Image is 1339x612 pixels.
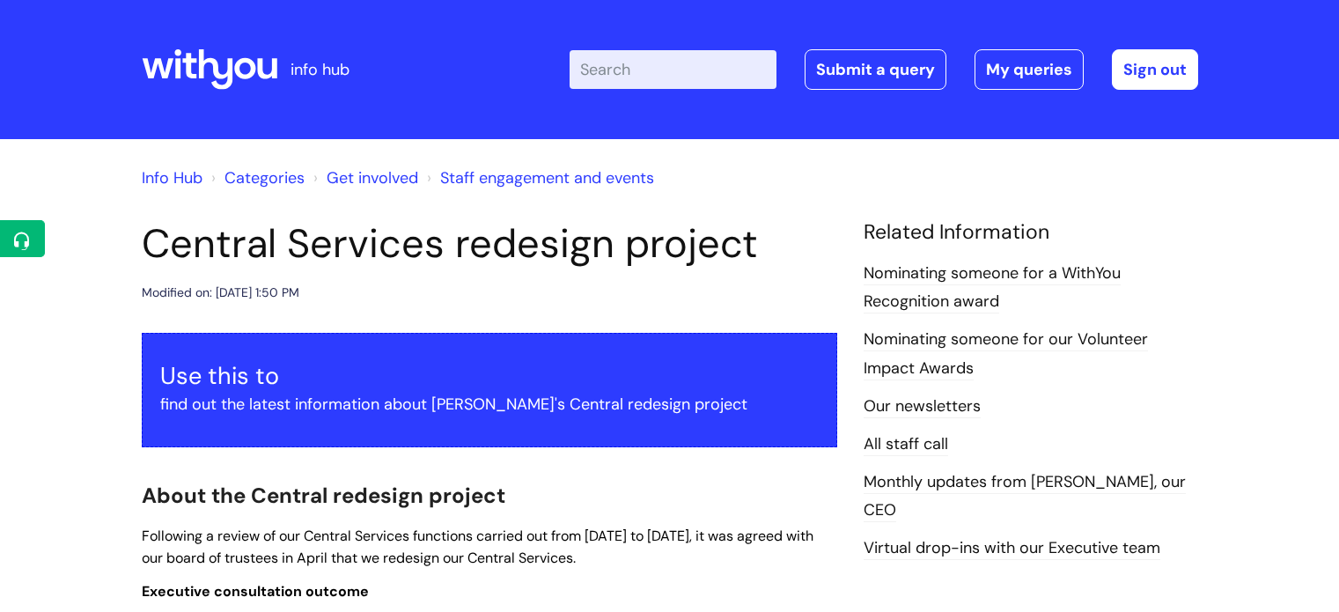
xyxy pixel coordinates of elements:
span: Following a review of our Central Services functions carried out from [DATE] to [DATE], it was ag... [142,527,813,567]
h4: Related Information [864,220,1198,245]
a: Monthly updates from [PERSON_NAME], our CEO [864,471,1186,522]
div: | - [570,49,1198,90]
a: Nominating someone for our Volunteer Impact Awards [864,328,1148,380]
a: Submit a query [805,49,946,90]
a: Nominating someone for a WithYou Recognition award [864,262,1121,313]
div: Modified on: [DATE] 1:50 PM [142,282,299,304]
a: Virtual drop-ins with our Executive team [864,537,1160,560]
input: Search [570,50,776,89]
span: Executive consultation outcome [142,582,369,601]
h3: Use this to [160,362,819,390]
a: All staff call [864,433,948,456]
a: My queries [975,49,1084,90]
a: Sign out [1112,49,1198,90]
span: About the Central redesign project [142,482,505,509]
a: Categories [224,167,305,188]
a: Staff engagement and events [440,167,654,188]
a: Get involved [327,167,418,188]
a: Our newsletters [864,395,981,418]
li: Get involved [309,164,418,192]
a: Info Hub [142,167,202,188]
p: find out the latest information about [PERSON_NAME]'s Central redesign project [160,390,819,418]
p: info hub [291,55,349,84]
li: Solution home [207,164,305,192]
li: Staff engagement and events [423,164,654,192]
h1: Central Services redesign project [142,220,837,268]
